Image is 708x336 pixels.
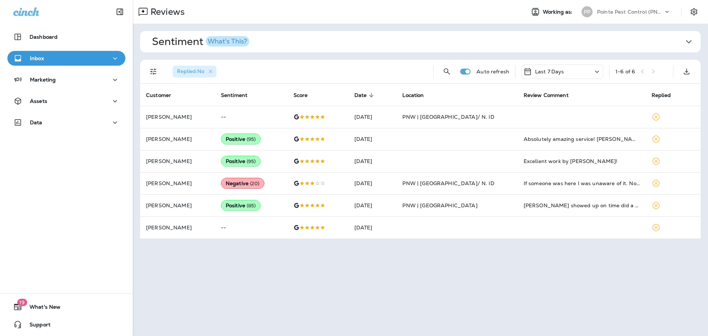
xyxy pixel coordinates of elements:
div: If someone was here I was unaware of it. No one knocked to check the inside traps. Or knocked at ... [524,180,640,187]
span: Date [354,92,376,98]
span: Review Comment [524,92,569,98]
span: Review Comment [524,92,578,98]
p: Last 7 Days [535,69,564,75]
button: Filters [146,64,161,79]
td: -- [215,217,288,239]
div: Positive [221,134,261,145]
span: ( 20 ) [250,180,260,187]
button: Assets [7,94,125,108]
p: Auto refresh [476,69,509,75]
p: [PERSON_NAME] [146,114,209,120]
span: Replied : No [177,68,204,75]
div: Absolutely amazing service! Stevie is the best. Very kind and explains the process well. He goes ... [524,135,640,143]
button: Data [7,115,125,130]
span: Score [294,92,308,98]
span: What's New [22,304,60,313]
p: Assets [30,98,47,104]
button: Search Reviews [440,64,454,79]
span: ( 85 ) [247,202,256,209]
div: Excellent work by Odin! [524,157,640,165]
span: Date [354,92,367,98]
p: Reviews [147,6,185,17]
span: PNW | [GEOGRAPHIC_DATA] [402,202,477,209]
span: ( 95 ) [247,136,256,142]
td: [DATE] [348,194,397,217]
p: Dashboard [29,34,58,40]
div: Replied:No [173,66,216,77]
td: -- [215,106,288,128]
button: What's This? [206,36,249,46]
button: Marketing [7,72,125,87]
p: [PERSON_NAME] [146,180,209,186]
p: [PERSON_NAME] [146,158,209,164]
span: Customer [146,92,181,98]
span: Sentiment [221,92,247,98]
span: 19 [17,299,27,306]
td: [DATE] [348,150,397,172]
p: Inbox [30,55,44,61]
span: ( 95 ) [247,158,256,164]
span: Replied [652,92,680,98]
div: Positive [221,200,261,211]
td: [DATE] [348,217,397,239]
button: SentimentWhat's This? [146,31,707,52]
button: Dashboard [7,30,125,44]
p: [PERSON_NAME] [146,225,209,231]
span: PNW | [GEOGRAPHIC_DATA]/ N. ID [402,114,494,120]
span: PNW | [GEOGRAPHIC_DATA]/ N. ID [402,180,494,187]
td: [DATE] [348,106,397,128]
span: Sentiment [221,92,257,98]
p: [PERSON_NAME] [146,202,209,208]
span: Score [294,92,317,98]
div: Negative [221,178,264,189]
p: Marketing [30,77,56,83]
div: Positive [221,156,261,167]
span: Customer [146,92,171,98]
span: Support [22,322,51,330]
div: 1 - 6 of 6 [615,69,635,75]
span: Location [402,92,433,98]
span: Location [402,92,424,98]
p: Data [30,119,42,125]
button: Export as CSV [679,64,694,79]
button: 19What's New [7,299,125,314]
div: What's This? [208,38,247,45]
td: [DATE] [348,172,397,194]
button: Settings [687,5,701,18]
button: Collapse Sidebar [110,4,130,19]
div: PP [582,6,593,17]
span: Working as: [543,9,574,15]
button: Inbox [7,51,125,66]
h1: Sentiment [152,35,249,48]
span: Replied [652,92,671,98]
td: [DATE] [348,128,397,150]
div: Chris showed up on time did a thorough look around and the applied the appropriate treatment. [524,202,640,209]
button: Support [7,317,125,332]
p: [PERSON_NAME] [146,136,209,142]
p: Pointe Pest Control (PNW) [597,9,663,15]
